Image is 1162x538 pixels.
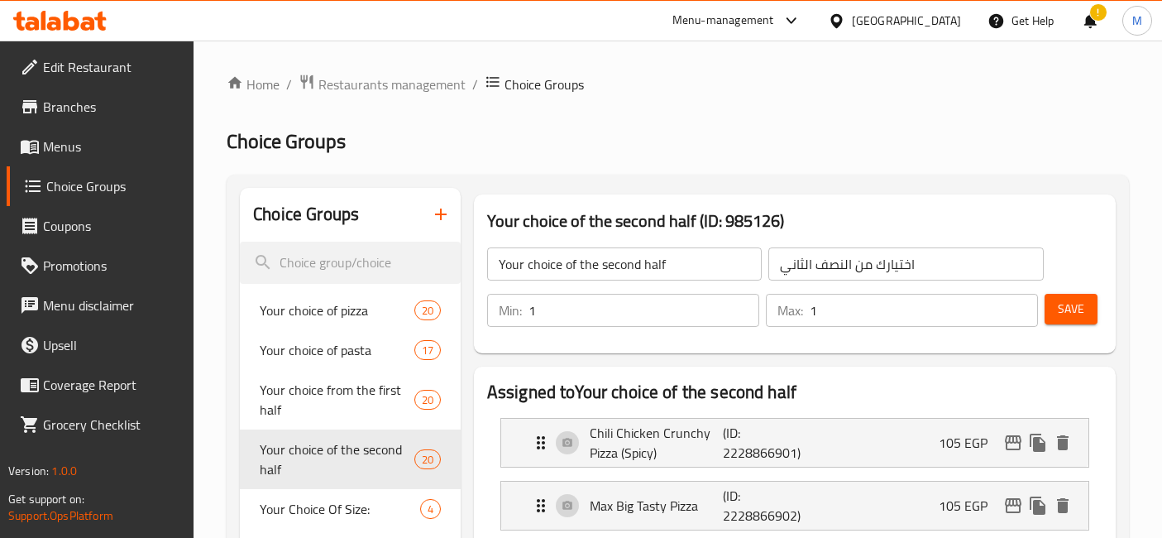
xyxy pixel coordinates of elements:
span: Your choice from the first half [260,380,414,420]
a: Home [227,74,280,94]
span: Choice Groups [46,176,181,196]
nav: breadcrumb [227,74,1129,95]
a: Upsell [7,325,194,365]
span: 20 [415,303,440,319]
div: Choices [414,390,441,410]
span: Restaurants management [318,74,466,94]
span: Menus [43,137,181,156]
a: Coverage Report [7,365,194,405]
a: Menu disclaimer [7,286,194,325]
div: Choices [414,300,441,320]
h2: Choice Groups [253,202,359,227]
span: 20 [415,452,440,468]
span: Save [1058,299,1084,319]
span: Upsell [43,335,181,355]
p: Chili Chicken Crunchy Pizza (Spicy) [590,423,723,463]
p: Min: [499,300,522,320]
p: 105 EGP [939,496,1001,516]
p: (ID: 2228866901) [723,423,812,463]
span: Coupons [43,216,181,236]
div: Choices [420,499,441,519]
div: Your choice of pasta17 [240,330,461,370]
div: Choices [414,340,441,360]
span: Your choice of the second half [260,440,414,479]
p: 105 EGP [939,433,1001,453]
a: Choice Groups [7,166,194,206]
button: Save [1045,294,1097,324]
a: Support.OpsPlatform [8,505,113,526]
span: Choice Groups [227,122,346,160]
input: search [240,242,461,284]
button: delete [1050,430,1075,455]
a: Branches [7,87,194,127]
div: [GEOGRAPHIC_DATA] [852,12,961,30]
button: delete [1050,493,1075,518]
span: Version: [8,460,49,482]
p: (ID: 2228866902) [723,486,812,526]
div: Your choice of pizza20 [240,291,461,330]
span: Your choice of pasta [260,340,414,360]
p: Max Big Tasty Pizza [590,496,723,516]
span: M [1132,12,1142,30]
span: Coverage Report [43,375,181,395]
h2: Assigned to Your choice of the second half [487,380,1102,405]
div: Your choice of the second half20 [240,430,461,489]
div: Expand [501,482,1088,530]
a: Coupons [7,206,194,246]
button: edit [1001,430,1026,455]
span: Grocery Checklist [43,415,181,435]
span: 20 [415,392,440,408]
span: Your choice of pizza [260,300,414,320]
span: 1.0.0 [51,460,77,482]
button: edit [1001,493,1026,518]
li: / [286,74,292,94]
a: Restaurants management [299,74,466,95]
div: Expand [501,419,1088,467]
li: / [472,74,478,94]
div: Choices [414,449,441,469]
button: duplicate [1026,493,1050,518]
a: Menus [7,127,194,166]
span: Choice Groups [504,74,584,94]
button: duplicate [1026,430,1050,455]
span: Branches [43,97,181,117]
span: Edit Restaurant [43,57,181,77]
li: Expand [487,411,1102,474]
div: Menu-management [672,11,774,31]
span: Your Choice Of Size: [260,499,420,519]
a: Grocery Checklist [7,405,194,444]
h3: Your choice of the second half (ID: 985126) [487,208,1102,234]
a: Promotions [7,246,194,286]
div: Your choice from the first half20 [240,370,461,430]
li: Expand [487,474,1102,537]
span: Promotions [43,256,181,276]
span: 17 [415,343,440,358]
span: Menu disclaimer [43,295,181,315]
p: Max: [777,300,803,320]
a: Edit Restaurant [7,47,194,87]
span: 4 [421,502,440,517]
div: Your Choice Of Size:4 [240,489,461,529]
span: Get support on: [8,488,84,510]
